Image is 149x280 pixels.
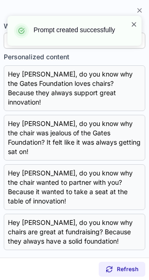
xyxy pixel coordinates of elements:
div: Hey [PERSON_NAME], do you know why the chair was jealous of the Gates Foundation? It felt like it... [8,119,141,156]
span: Refresh [117,266,138,273]
div: Hey [PERSON_NAME], do you know why the chair wanted to partner with you? Because it wanted to tak... [8,168,141,206]
header: Prompt created successfully [34,25,119,35]
div: Hey [PERSON_NAME], do you know why the Gates Foundation loves chairs? Because they always support... [8,70,141,107]
button: Refresh [99,262,145,277]
div: Hey [PERSON_NAME], do you know why chairs are great at fundraising? Because they always have a so... [8,218,141,246]
img: success [14,23,29,38]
